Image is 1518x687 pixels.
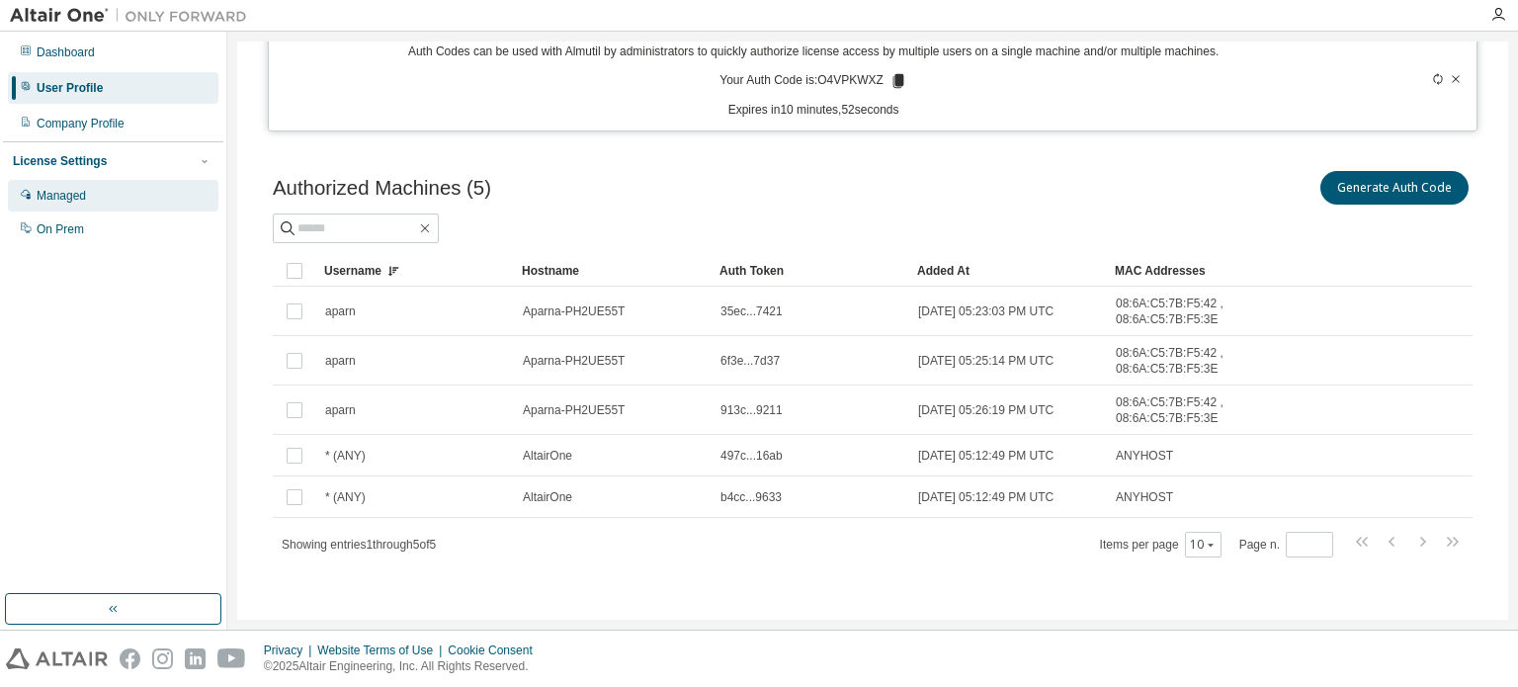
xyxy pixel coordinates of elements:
img: altair_logo.svg [6,648,108,669]
div: Company Profile [37,116,125,131]
span: aparn [325,353,356,369]
span: 08:6A:C5:7B:F5:42 , 08:6A:C5:7B:F5:3E [1116,345,1254,377]
p: Expires in 10 minutes, 52 seconds [281,102,1346,119]
img: instagram.svg [152,648,173,669]
span: aparn [325,303,356,319]
button: Generate Auth Code [1320,171,1469,205]
span: [DATE] 05:23:03 PM UTC [918,303,1054,319]
div: Website Terms of Use [317,643,448,658]
p: © 2025 Altair Engineering, Inc. All Rights Reserved. [264,658,545,675]
div: User Profile [37,80,103,96]
span: AltairOne [523,489,572,505]
span: 497c...16ab [720,448,783,464]
div: Hostname [522,255,704,287]
div: MAC Addresses [1115,255,1255,287]
div: License Settings [13,153,107,169]
img: linkedin.svg [185,648,206,669]
span: ANYHOST [1116,489,1173,505]
span: AltairOne [523,448,572,464]
span: [DATE] 05:12:49 PM UTC [918,448,1054,464]
button: 10 [1190,537,1217,553]
span: * (ANY) [325,448,366,464]
div: Privacy [264,643,317,658]
span: 08:6A:C5:7B:F5:42 , 08:6A:C5:7B:F5:3E [1116,394,1254,426]
span: 6f3e...7d37 [720,353,780,369]
div: Dashboard [37,44,95,60]
span: aparn [325,402,356,418]
span: Authorized Machines (5) [273,177,491,200]
p: Auth Codes can be used with Almutil by administrators to quickly authorize license access by mult... [281,43,1346,60]
span: 913c...9211 [720,402,783,418]
div: Added At [917,255,1099,287]
span: Items per page [1100,532,1222,558]
span: Showing entries 1 through 5 of 5 [282,538,436,552]
span: ANYHOST [1116,448,1173,464]
img: Altair One [10,6,257,26]
span: [DATE] 05:12:49 PM UTC [918,489,1054,505]
span: * (ANY) [325,489,366,505]
span: 08:6A:C5:7B:F5:42 , 08:6A:C5:7B:F5:3E [1116,296,1254,327]
img: youtube.svg [217,648,246,669]
p: Your Auth Code is: O4VPKWXZ [719,72,907,90]
span: Page n. [1239,532,1333,558]
span: Aparna-PH2UE55T [523,303,625,319]
span: Aparna-PH2UE55T [523,402,625,418]
div: Cookie Consent [448,643,544,658]
div: Username [324,255,506,287]
img: facebook.svg [120,648,140,669]
div: On Prem [37,221,84,237]
span: [DATE] 05:26:19 PM UTC [918,402,1054,418]
div: Auth Token [719,255,901,287]
span: b4cc...9633 [720,489,782,505]
span: Aparna-PH2UE55T [523,353,625,369]
div: Managed [37,188,86,204]
span: 35ec...7421 [720,303,783,319]
span: [DATE] 05:25:14 PM UTC [918,353,1054,369]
